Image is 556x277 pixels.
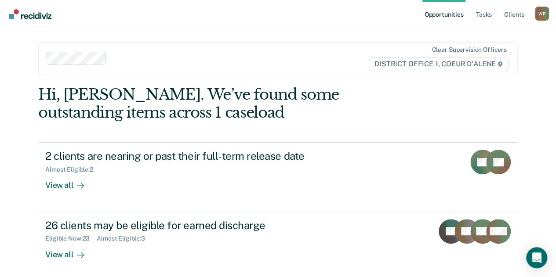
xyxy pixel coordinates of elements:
div: 26 clients may be eligible for earned discharge [45,219,354,232]
div: View all [45,242,94,259]
div: View all [45,173,94,191]
div: Almost Eligible : 2 [45,166,100,173]
div: Open Intercom Messenger [526,247,547,268]
button: Profile dropdown button [535,7,549,21]
div: Almost Eligible : 3 [97,235,152,242]
div: 2 clients are nearing or past their full-term release date [45,150,354,162]
a: 2 clients are nearing or past their full-term release dateAlmost Eligible:2View all [38,142,518,212]
img: Recidiviz [9,9,51,19]
div: Hi, [PERSON_NAME]. We’ve found some outstanding items across 1 caseload [38,86,422,122]
div: Eligible Now : 23 [45,235,97,242]
span: DISTRICT OFFICE 1, COEUR D'ALENE [369,57,509,71]
div: Clear supervision officers [432,46,506,54]
div: W R [535,7,549,21]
